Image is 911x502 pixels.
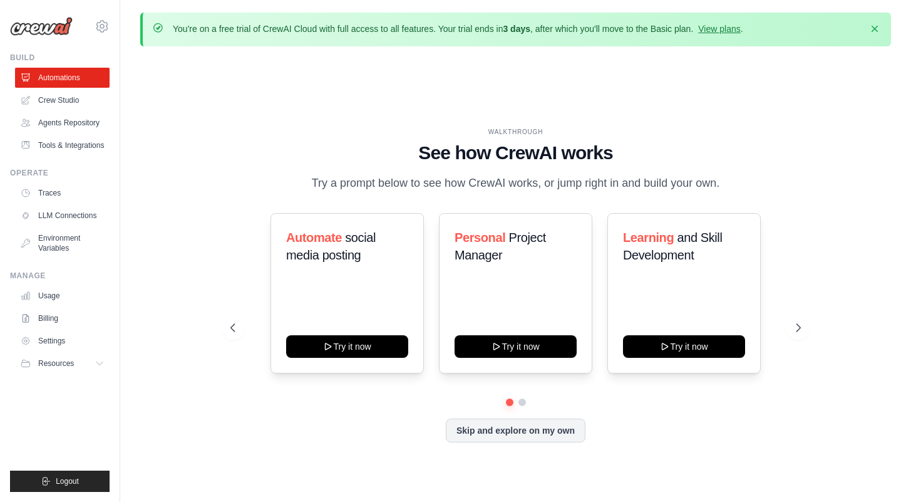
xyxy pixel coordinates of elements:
[230,142,801,164] h1: See how CrewAI works
[15,308,110,328] a: Billing
[15,206,110,226] a: LLM Connections
[15,353,110,374] button: Resources
[15,228,110,258] a: Environment Variables
[230,127,801,137] div: WALKTHROUGH
[10,471,110,492] button: Logout
[623,335,745,358] button: Try it now
[15,68,110,88] a: Automations
[306,174,726,192] p: Try a prompt below to see how CrewAI works, or jump right in and build your own.
[173,23,743,35] p: You're on a free trial of CrewAI Cloud with full access to all features. Your trial ends in , aft...
[15,135,110,155] a: Tools & Integrations
[286,335,408,358] button: Try it now
[446,419,585,442] button: Skip and explore on my own
[10,53,110,63] div: Build
[10,271,110,281] div: Manage
[10,168,110,178] div: Operate
[455,231,546,262] span: Project Manager
[15,331,110,351] a: Settings
[455,335,577,358] button: Try it now
[15,286,110,306] a: Usage
[455,231,505,244] span: Personal
[503,24,530,34] strong: 3 days
[15,183,110,203] a: Traces
[623,231,722,262] span: and Skill Development
[286,231,376,262] span: social media posting
[15,90,110,110] a: Crew Studio
[10,17,73,36] img: Logo
[56,476,79,486] span: Logout
[15,113,110,133] a: Agents Repository
[38,358,74,369] span: Resources
[623,231,674,244] span: Learning
[698,24,740,34] a: View plans
[286,231,342,244] span: Automate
